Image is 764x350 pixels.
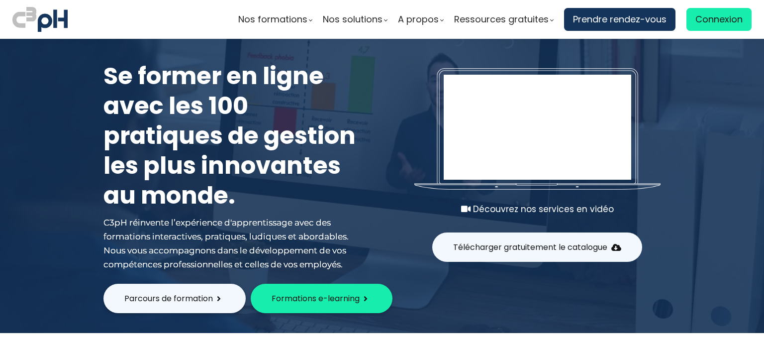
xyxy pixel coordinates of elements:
[124,292,213,305] span: Parcours de formation
[573,12,667,27] span: Prendre rendez-vous
[695,12,743,27] span: Connexion
[103,61,362,211] h1: Se former en ligne avec les 100 pratiques de gestion les plus innovantes au monde.
[398,12,439,27] span: A propos
[103,284,246,313] button: Parcours de formation
[323,12,382,27] span: Nos solutions
[686,8,752,31] a: Connexion
[272,292,360,305] span: Formations e-learning
[414,202,661,216] div: Découvrez nos services en vidéo
[12,5,68,34] img: logo C3PH
[432,233,642,262] button: Télécharger gratuitement le catalogue
[453,241,607,253] span: Télécharger gratuitement le catalogue
[103,216,362,271] div: C3pH réinvente l’expérience d'apprentissage avec des formations interactives, pratiques, ludiques...
[251,284,392,313] button: Formations e-learning
[454,12,549,27] span: Ressources gratuites
[238,12,307,27] span: Nos formations
[564,8,675,31] a: Prendre rendez-vous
